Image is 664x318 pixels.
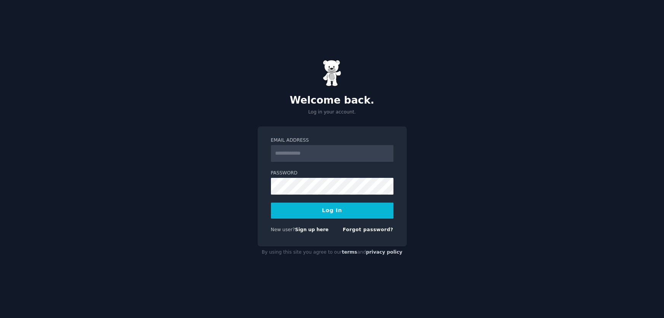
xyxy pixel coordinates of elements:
h2: Welcome back. [258,94,407,107]
div: By using this site you agree to our and [258,246,407,259]
p: Log in your account. [258,109,407,116]
span: New user? [271,227,295,232]
label: Password [271,170,393,177]
a: privacy policy [366,249,403,255]
button: Log In [271,203,393,219]
label: Email Address [271,137,393,144]
a: terms [342,249,357,255]
a: Forgot password? [343,227,393,232]
a: Sign up here [295,227,328,232]
img: Gummy Bear [323,60,342,86]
